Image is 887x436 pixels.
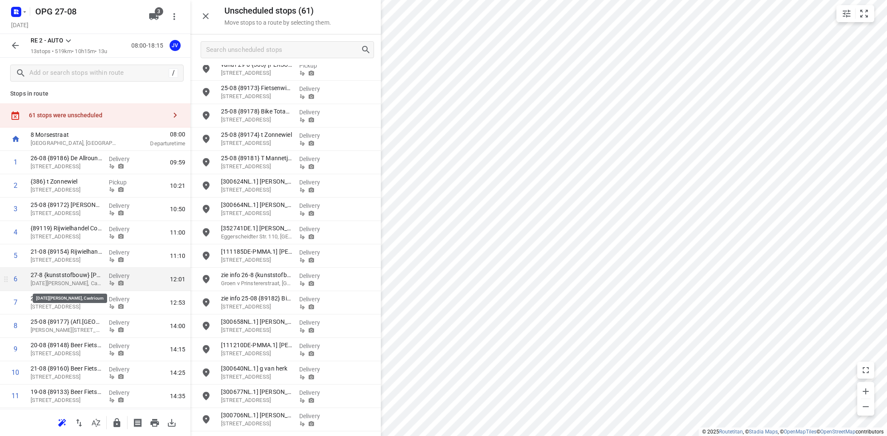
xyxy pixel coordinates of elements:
span: 11:16 [856,120,872,128]
p: 25-08 {89172} Rijwielhandel Comman [31,201,102,209]
p: Delivery [299,318,331,327]
p: Delivery [299,388,331,397]
p: Delivery [396,235,563,244]
div: 3 [14,205,17,213]
li: © 2025 , © , © © contributors [702,429,884,435]
span: 14:25 [170,368,185,377]
span: 14:56 [856,239,872,247]
button: More [166,8,183,25]
p: zie info 26-8 {kunststofbouw} André Bouman [221,271,292,279]
p: Delivery [109,388,140,397]
p: Weimarstraat 31, Den Haag [31,373,102,381]
p: Delivery [109,342,140,350]
p: 25-08 {89181} T Mannetje Haarlem [221,154,292,162]
p: [111185DE-PMMA.1] Silvia Trogant [221,247,292,256]
span: Assigned to Jonno Vesters [167,41,184,49]
p: Waterspiegelplein 10 H, Amsterdam [221,92,292,101]
p: Delivery [299,295,331,303]
p: [STREET_ADDRESS] [221,139,292,147]
p: RE 2 - AUTO [31,36,63,45]
p: Delivery [109,318,140,327]
p: Delivery [299,225,331,233]
p: Weimarstraat 31, Den Haag [31,396,102,405]
p: Delivery [396,307,563,315]
p: 13 stops • 519km • 10h15m • 13u [31,48,107,56]
p: Schonenburgseind 40, Houten [221,303,292,311]
p: Delivery [299,85,331,93]
div: Search [361,45,374,55]
p: Delivery [299,108,331,116]
span: 10:55 [856,96,872,105]
button: Lock route [108,414,125,431]
div: 8 [24,263,28,271]
div: 4 [14,228,17,236]
span: 15:42 [856,263,872,271]
span: 16:36 [856,286,872,295]
p: Delivery [299,155,331,163]
p: Delivery [299,365,331,374]
p: [300647NL.1] [PERSON_NAME] [41,235,389,243]
span: 08:00 [479,68,872,76]
p: Shift: 08:00 - 19:42 [10,17,877,27]
p: Elandsgracht 110, Amsterdam [31,256,102,264]
div: 11 [12,392,20,400]
p: Elandsgracht 110, Amsterdam [31,209,102,218]
p: 21-08 {89154} Rijwielhandel Comman [31,247,102,256]
span: 19:42 [479,329,872,338]
span: 11:00 [170,228,185,237]
p: Departure time [479,77,872,85]
p: Bathpolderweg 19, Rilland [41,148,389,156]
div: 3 [24,144,28,152]
p: [300658NL.1] Wil Nelissen [221,317,292,326]
p: Wethouder de Joodestraat 11, Woudrichem [41,267,389,275]
p: [GEOGRAPHIC_DATA], [GEOGRAPHIC_DATA] [41,76,468,85]
p: 25-08 {89174} t Zonnewiel [221,130,292,139]
div: 1 [14,158,17,166]
p: Move stops to a route by selecting them. [224,19,331,26]
p: Delivery [299,248,331,257]
p: Driver: [PERSON_NAME] [10,27,877,37]
p: Delivery [396,259,563,268]
p: Delivery [299,412,331,420]
p: 20-08 {89148} Beer Fietsen [31,341,102,349]
p: Completion time [479,339,872,347]
p: [300640NL.1] g van herk [221,364,292,373]
p: 8 Morsestraat [41,330,468,338]
span: 08:00 [129,130,185,139]
p: 8 Morsestraat [31,130,119,139]
p: Purmerplein 18, Amsterdam [31,162,102,171]
a: OpenStreetMap [820,429,856,435]
span: Sort by time window [88,418,105,426]
p: [111210DE-PMMA.1] Christian Buschma [221,341,292,349]
p: [300677NL.1] Angela Van Outheusden [221,388,292,396]
a: Routetitan [719,429,743,435]
p: Delivery [109,272,140,280]
p: [STREET_ADDRESS] [221,209,292,218]
span: 11:56 [856,144,872,152]
p: [300706NL.1] [PERSON_NAME] [221,411,292,419]
p: {386} t Zonnewiel [31,177,102,186]
p: [352741DE.1] Mirco Nevermann [221,224,292,232]
p: [STREET_ADDRESS] [31,303,102,311]
div: JV [170,40,181,51]
div: 10 [12,368,20,377]
p: Delivery [299,131,331,140]
p: [STREET_ADDRESS] [41,219,389,228]
p: Delivery [109,201,140,210]
span: 14:25 [856,215,872,224]
div: 61 stops were unscheduled [29,112,167,119]
button: Fit zoom [856,5,873,22]
p: Julianastraat 65, Heikant [41,195,389,204]
p: 25-08 {89178} Bike Totaal van der Wekken [221,107,292,116]
p: Speulmanweg 7a, Beusichem [41,291,389,299]
span: 12:01 [170,275,185,283]
p: Weimarstraat 31, Den Haag [31,349,102,358]
p: 25-08 {89173} Fietsenwinkel de Duif [221,84,292,92]
a: OpenMapTiles [784,429,816,435]
p: [STREET_ADDRESS] [221,162,292,171]
div: small contained button group [836,5,874,22]
div: 9 [24,286,28,294]
p: Delivery [396,164,563,173]
p: 175 Groenestraat, Nijmegen [221,69,292,77]
a: Stadia Maps [749,429,778,435]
